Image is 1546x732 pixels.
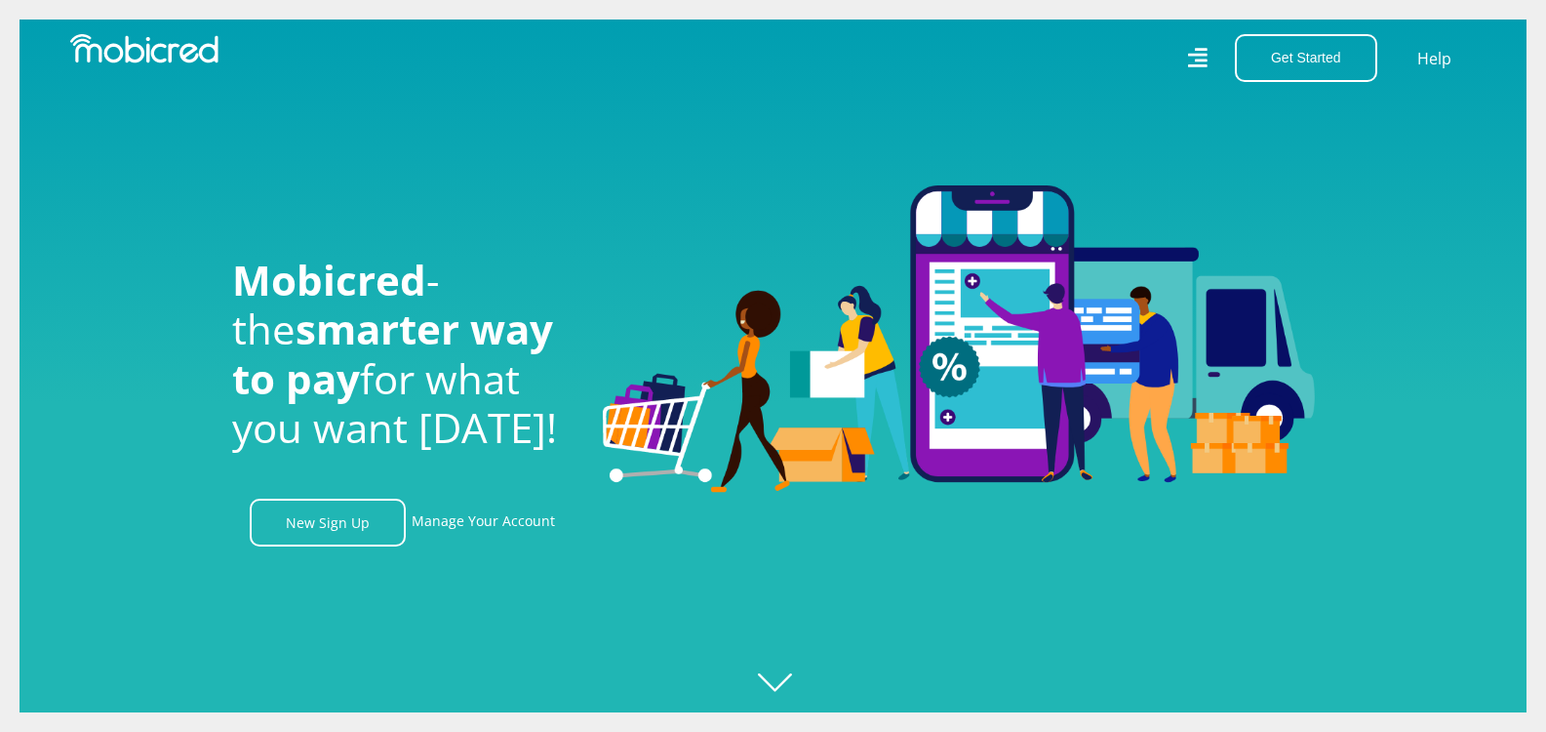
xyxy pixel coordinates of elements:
[232,301,553,405] span: smarter way to pay
[250,499,406,547] a: New Sign Up
[603,185,1315,494] img: Welcome to Mobicred
[70,34,218,63] img: Mobicred
[232,256,574,453] h1: - the for what you want [DATE]!
[1416,46,1452,71] a: Help
[412,499,555,547] a: Manage Your Account
[1235,34,1377,82] button: Get Started
[232,252,426,307] span: Mobicred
